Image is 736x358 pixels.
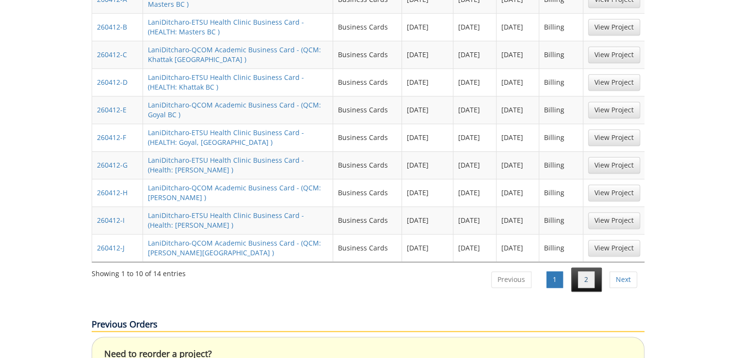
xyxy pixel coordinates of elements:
[588,129,640,146] a: View Project
[453,124,496,151] td: [DATE]
[402,151,453,179] td: [DATE]
[148,100,321,119] a: LaniDitcharo-QCOM Academic Business Card - (QCM: Goyal BC )
[588,212,640,229] a: View Project
[333,151,402,179] td: Business Cards
[588,19,640,35] a: View Project
[402,41,453,68] td: [DATE]
[539,41,583,68] td: Billing
[539,68,583,96] td: Billing
[539,124,583,151] td: Billing
[588,102,640,118] a: View Project
[453,179,496,206] td: [DATE]
[97,78,128,87] a: 260412-D
[402,96,453,124] td: [DATE]
[97,133,126,142] a: 260412-F
[496,206,539,234] td: [DATE]
[333,179,402,206] td: Business Cards
[148,238,321,257] a: LaniDitcharo-QCOM Academic Business Card - (QCM: [PERSON_NAME][GEOGRAPHIC_DATA] )
[92,265,186,279] div: Showing 1 to 10 of 14 entries
[333,96,402,124] td: Business Cards
[148,45,321,64] a: LaniDitcharo-QCOM Academic Business Card - (QCM: Khattak [GEOGRAPHIC_DATA] )
[333,234,402,262] td: Business Cards
[97,105,127,114] a: 260412-E
[496,13,539,41] td: [DATE]
[588,74,640,91] a: View Project
[402,68,453,96] td: [DATE]
[496,41,539,68] td: [DATE]
[539,13,583,41] td: Billing
[453,68,496,96] td: [DATE]
[97,216,125,225] a: 260412-I
[539,179,583,206] td: Billing
[496,68,539,96] td: [DATE]
[453,96,496,124] td: [DATE]
[609,271,637,288] a: Next
[97,188,128,197] a: 260412-H
[97,22,127,31] a: 260412-B
[97,50,127,59] a: 260412-C
[402,206,453,234] td: [DATE]
[539,96,583,124] td: Billing
[588,185,640,201] a: View Project
[496,179,539,206] td: [DATE]
[148,73,304,92] a: LaniDitcharo-ETSU Health Clinic Business Card - (HEALTH: Khattak BC )
[496,151,539,179] td: [DATE]
[97,160,128,170] a: 260412-G
[333,41,402,68] td: Business Cards
[539,206,583,234] td: Billing
[453,13,496,41] td: [DATE]
[333,68,402,96] td: Business Cards
[546,271,563,288] a: 1
[92,318,644,332] p: Previous Orders
[402,234,453,262] td: [DATE]
[453,234,496,262] td: [DATE]
[97,243,125,252] a: 260412-J
[148,17,304,36] a: LaniDitcharo-ETSU Health Clinic Business Card - (HEALTH: Masters BC )
[496,234,539,262] td: [DATE]
[491,271,531,288] a: Previous
[539,151,583,179] td: Billing
[148,183,321,202] a: LaniDitcharo-QCOM Academic Business Card - (QCM: [PERSON_NAME] )
[588,47,640,63] a: View Project
[402,13,453,41] td: [DATE]
[453,151,496,179] td: [DATE]
[333,124,402,151] td: Business Cards
[402,179,453,206] td: [DATE]
[588,157,640,173] a: View Project
[578,271,594,288] a: 2
[539,234,583,262] td: Billing
[333,13,402,41] td: Business Cards
[333,206,402,234] td: Business Cards
[588,240,640,256] a: View Project
[148,211,304,230] a: LaniDitcharo-ETSU Health Clinic Business Card - (Health: [PERSON_NAME] )
[453,41,496,68] td: [DATE]
[148,156,304,174] a: LaniDitcharo-ETSU Health Clinic Business Card - (Health: [PERSON_NAME] )
[453,206,496,234] td: [DATE]
[402,124,453,151] td: [DATE]
[496,124,539,151] td: [DATE]
[496,96,539,124] td: [DATE]
[148,128,304,147] a: LaniDitcharo-ETSU Health Clinic Business Card - (HEALTH: Goyal, [GEOGRAPHIC_DATA] )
